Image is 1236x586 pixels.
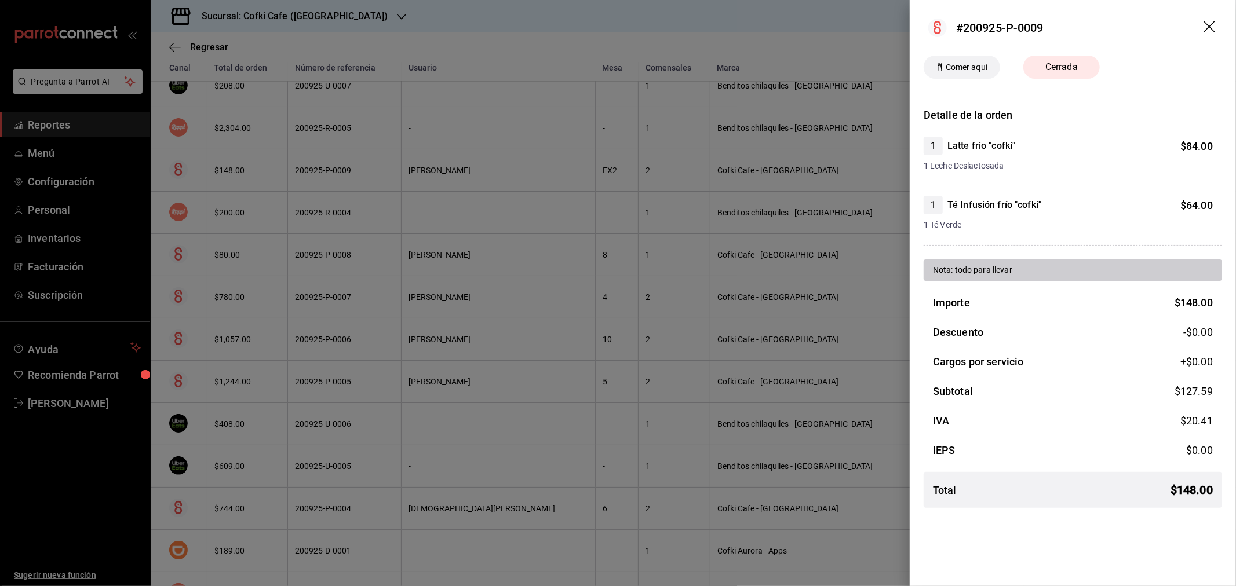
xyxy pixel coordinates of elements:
[1180,140,1213,152] span: $ 84.00
[924,219,1213,231] span: 1 Té Verde
[1171,481,1213,499] span: $ 148.00
[1183,324,1213,340] span: -$0.00
[933,264,1213,276] div: Nota: todo para llevar
[941,61,992,74] span: Comer aquí
[1180,354,1213,369] span: +$ 0.00
[933,413,949,428] h3: IVA
[1180,415,1213,427] span: $ 20.41
[924,139,943,153] span: 1
[924,107,1222,123] h3: Detalle de la orden
[933,324,983,340] h3: Descuento
[933,354,1024,369] h3: Cargos por servicio
[1180,199,1213,211] span: $ 64.00
[933,383,973,399] h3: Subtotal
[933,482,957,498] h3: Total
[1175,385,1213,397] span: $ 127.59
[933,442,956,458] h3: IEPS
[1038,60,1085,74] span: Cerrada
[947,198,1041,212] h4: Té Infusión frío "cofki"
[933,295,970,310] h3: Importe
[956,19,1044,36] div: #200925-P-0009
[1186,444,1213,456] span: $ 0.00
[924,160,1213,172] span: 1 Leche Deslactosada
[1204,21,1217,35] button: drag
[1175,296,1213,309] span: $ 148.00
[947,139,1015,153] h4: Latte frio "cofki"
[924,198,943,212] span: 1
